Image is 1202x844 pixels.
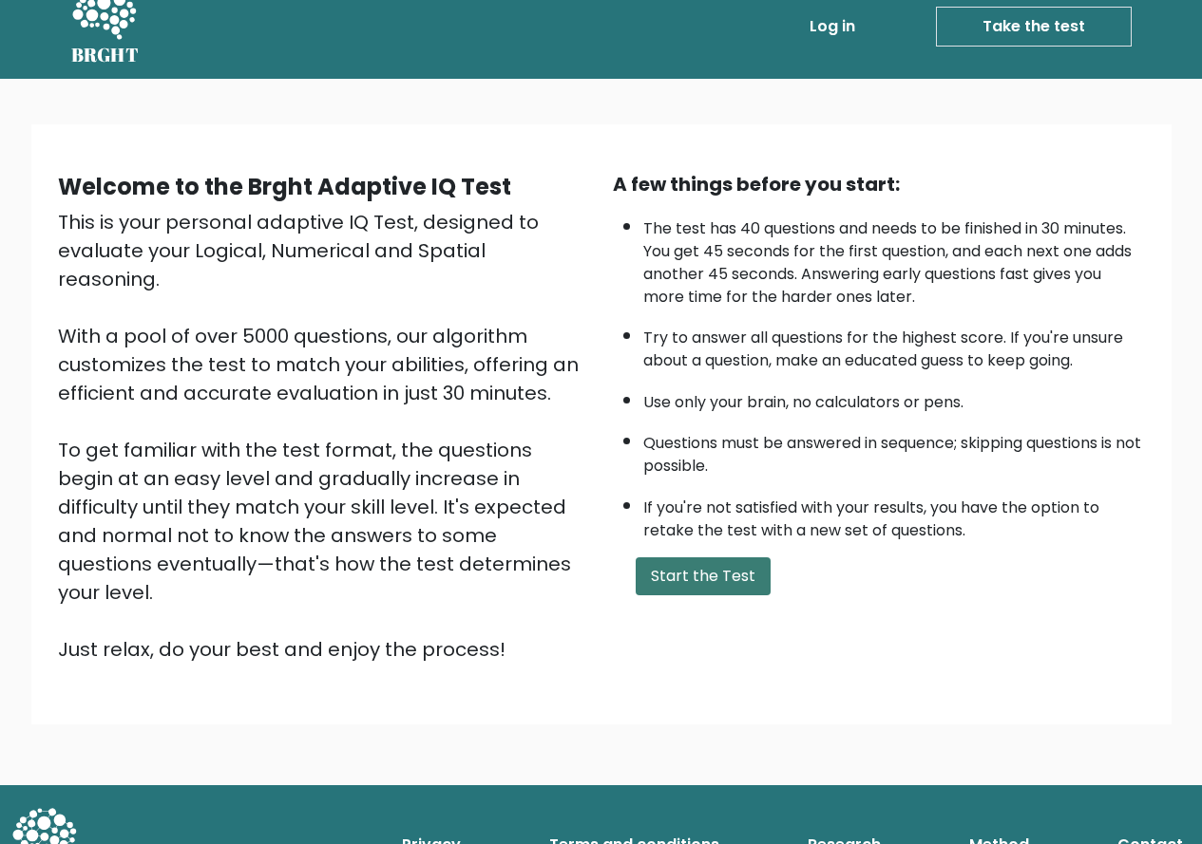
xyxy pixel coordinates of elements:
[643,382,1145,414] li: Use only your brain, no calculators or pens.
[613,170,1145,198] div: A few things before you start:
[643,422,1145,478] li: Questions must be answered in sequence; skipping questions is not possible.
[802,8,863,46] a: Log in
[636,557,771,595] button: Start the Test
[58,208,590,664] div: This is your personal adaptive IQ Test, designed to evaluate your Logical, Numerical and Spatial ...
[643,208,1145,309] li: The test has 40 questions and needs to be finished in 30 minutes. You get 45 seconds for the firs...
[643,487,1145,542] li: If you're not satisfied with your results, you have the option to retake the test with a new set ...
[71,44,140,66] h5: BRGHT
[936,7,1132,47] a: Take the test
[643,317,1145,372] li: Try to answer all questions for the highest score. If you're unsure about a question, make an edu...
[58,171,511,202] b: Welcome to the Brght Adaptive IQ Test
